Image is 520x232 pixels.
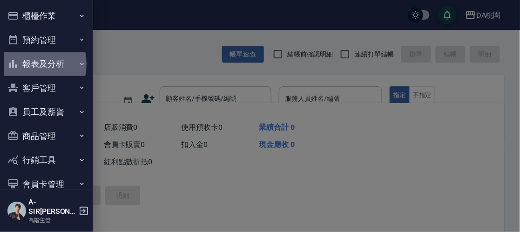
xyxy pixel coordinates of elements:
[4,148,89,172] button: 行銷工具
[28,216,76,225] p: 高階主管
[4,76,89,100] button: 客戶管理
[4,172,89,197] button: 會員卡管理
[4,100,89,124] button: 員工及薪資
[4,28,89,52] button: 預約管理
[4,4,89,28] button: 櫃檯作業
[4,124,89,148] button: 商品管理
[7,202,26,220] img: Person
[4,52,89,76] button: 報表及分析
[28,197,76,216] h5: A-SIR[PERSON_NAME]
